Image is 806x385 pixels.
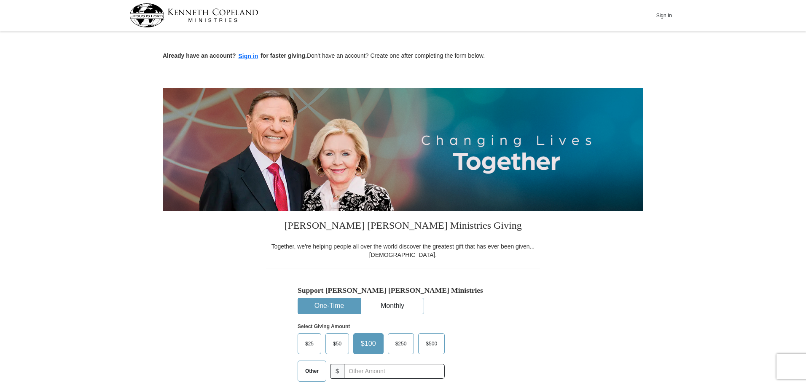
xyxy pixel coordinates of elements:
[236,51,261,61] button: Sign in
[301,365,323,377] span: Other
[357,337,380,350] span: $100
[422,337,441,350] span: $500
[266,242,540,259] div: Together, we're helping people all over the world discover the greatest gift that has ever been g...
[266,211,540,242] h3: [PERSON_NAME] [PERSON_NAME] Ministries Giving
[163,51,643,61] p: Don't have an account? Create one after completing the form below.
[163,52,307,59] strong: Already have an account? for faster giving.
[129,3,258,27] img: kcm-header-logo.svg
[298,298,360,314] button: One-Time
[651,9,677,22] button: Sign In
[391,337,411,350] span: $250
[361,298,424,314] button: Monthly
[330,364,344,379] span: $
[344,364,445,379] input: Other Amount
[298,286,508,295] h5: Support [PERSON_NAME] [PERSON_NAME] Ministries
[301,337,318,350] span: $25
[329,337,346,350] span: $50
[298,324,350,329] strong: Select Giving Amount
